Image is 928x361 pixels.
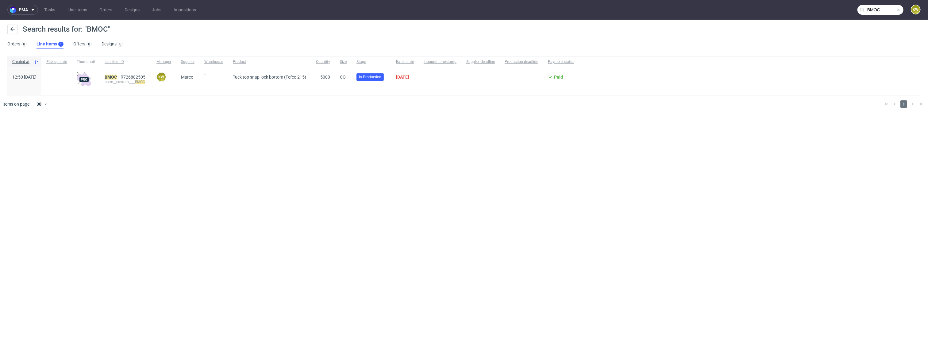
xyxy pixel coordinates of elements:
[148,5,165,15] a: Jobs
[46,75,67,88] span: -
[73,39,92,49] a: Offers0
[33,100,44,108] div: 30
[156,59,171,64] span: Manager
[60,42,62,46] div: 1
[19,8,28,12] span: pma
[88,42,90,46] div: 0
[77,72,91,87] img: pro-icon.017ec5509f39f3e742e3.png
[77,59,95,64] span: Thumbnail
[170,5,200,15] a: Impositions
[911,5,920,14] figcaption: KW
[900,100,907,108] span: 1
[96,5,116,15] a: Orders
[2,101,30,107] span: Items on page:
[204,59,223,64] span: Warehouse
[105,80,147,84] div: ostro__custom____
[157,73,166,81] figcaption: KW
[23,25,110,33] span: Search results for: "BMOC"
[181,59,194,64] span: Supplier
[548,59,574,64] span: Payment status
[12,75,37,80] span: 12:50 [DATE]
[10,6,19,14] img: logo
[105,75,117,80] mark: BMOC
[102,39,123,49] a: Designs0
[119,42,121,46] div: 0
[424,59,456,64] span: Inbound timestamp
[7,5,38,15] button: pma
[105,75,121,80] a: BMOC
[316,59,330,64] span: Quantity
[105,59,147,64] span: Line item ID
[46,59,67,64] span: Pick-up date
[181,75,193,80] span: Marex
[424,75,456,88] span: -
[359,74,381,80] span: In Production
[396,59,414,64] span: Batch date
[204,72,223,88] span: -
[466,59,495,64] span: Supplier deadline
[554,75,563,80] span: Paid
[7,39,27,49] a: Orders0
[40,5,59,15] a: Tasks
[23,42,25,46] div: 0
[396,75,409,80] span: [DATE]
[340,75,346,80] span: CO
[320,75,330,80] span: 5000
[505,59,538,64] span: Production deadline
[505,75,538,88] span: -
[340,59,347,64] span: Size
[12,59,32,64] span: Created at
[233,59,306,64] span: Product
[233,75,306,80] span: Tuck top snap lock bottom (Fefco 215)
[466,75,495,88] span: -
[64,5,91,15] a: Line Items
[356,59,386,64] span: Stage
[121,75,147,80] a: R726882505
[135,80,145,84] mark: BMOC
[121,5,143,15] a: Designs
[37,39,64,49] a: Line Items1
